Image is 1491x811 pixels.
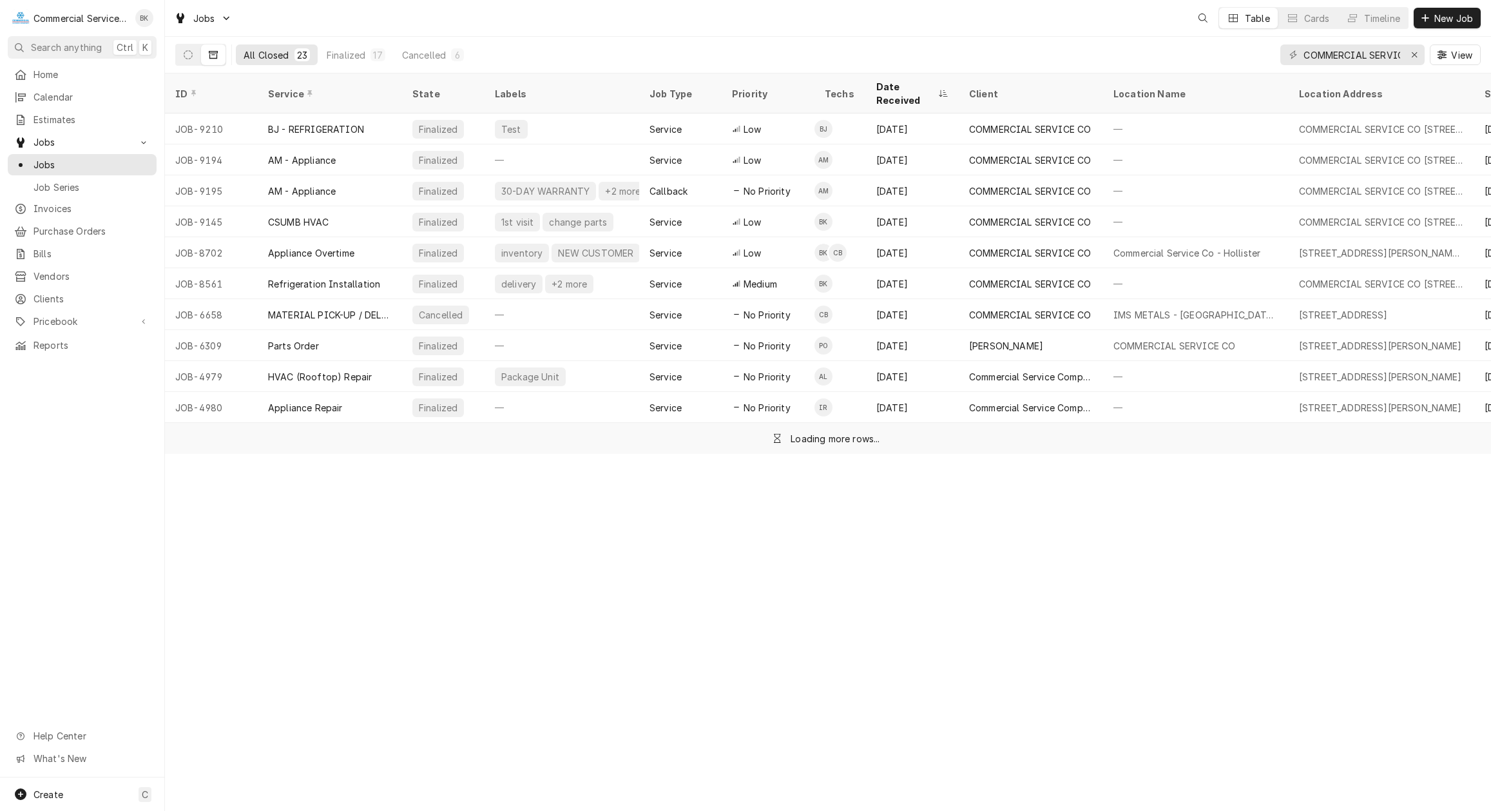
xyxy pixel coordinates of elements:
[8,198,157,219] a: Invoices
[418,153,459,167] div: Finalized
[268,401,343,415] div: Appliance Repair
[866,237,959,268] div: [DATE]
[814,275,832,293] div: Brian Key's Avatar
[8,243,157,264] a: Bills
[165,175,258,206] div: JOB-9195
[8,748,157,769] a: Go to What's New
[814,213,832,231] div: BK
[866,299,959,330] div: [DATE]
[1113,246,1260,260] div: Commercial Service Co - Hollister
[969,184,1091,198] div: COMMERCIAL SERVICE CO
[866,330,959,361] div: [DATE]
[34,338,150,352] span: Reports
[412,87,474,101] div: State
[825,87,856,101] div: Techs
[1113,87,1276,101] div: Location Name
[485,144,639,175] div: —
[165,299,258,330] div: JOB-6658
[327,48,365,62] div: Finalized
[1245,12,1270,25] div: Table
[744,184,791,198] span: No Priority
[34,729,149,743] span: Help Center
[829,244,847,262] div: CB
[744,339,791,353] span: No Priority
[1299,215,1464,229] div: COMMERCIAL SERVICE CO [STREET_ADDRESS][PERSON_NAME]
[1103,206,1289,237] div: —
[142,41,148,54] span: K
[165,113,258,144] div: JOB-9210
[8,266,157,287] a: Vendors
[8,109,157,130] a: Estimates
[649,246,682,260] div: Service
[34,269,150,283] span: Vendors
[829,244,847,262] div: Carson Bourdet's Avatar
[169,8,237,29] a: Go to Jobs
[1404,44,1425,65] button: Erase input
[744,401,791,415] span: No Priority
[649,308,682,322] div: Service
[1299,246,1464,260] div: [STREET_ADDRESS][PERSON_NAME][PERSON_NAME]
[866,206,959,237] div: [DATE]
[268,215,329,229] div: CSUMB HVAC
[814,151,832,169] div: Audie Murphy's Avatar
[165,330,258,361] div: JOB-6309
[165,392,258,423] div: JOB-4980
[165,237,258,268] div: JOB-8702
[1299,401,1462,415] div: [STREET_ADDRESS][PERSON_NAME]
[1103,361,1289,392] div: —
[500,122,523,136] div: Test
[1299,339,1462,353] div: [STREET_ADDRESS][PERSON_NAME]
[193,12,215,25] span: Jobs
[34,113,150,126] span: Estimates
[165,268,258,299] div: JOB-8561
[135,9,153,27] div: Brian Key's Avatar
[244,48,289,62] div: All Closed
[814,244,832,262] div: BK
[165,206,258,237] div: JOB-9145
[814,367,832,386] div: Adam Lucero's Avatar
[866,268,959,299] div: [DATE]
[814,120,832,138] div: Brandon Johnson's Avatar
[744,215,761,229] span: Low
[165,361,258,392] div: JOB-4979
[117,41,133,54] span: Ctrl
[649,339,682,353] div: Service
[1304,12,1330,25] div: Cards
[1103,175,1289,206] div: —
[418,122,459,136] div: Finalized
[418,246,459,260] div: Finalized
[744,370,791,384] span: No Priority
[969,339,1043,353] div: [PERSON_NAME]
[12,9,30,27] div: C
[649,87,711,101] div: Job Type
[268,87,389,101] div: Service
[8,64,157,85] a: Home
[8,132,157,153] a: Go to Jobs
[550,277,588,291] div: +2 more
[1364,12,1400,25] div: Timeline
[8,311,157,332] a: Go to Pricebook
[12,9,30,27] div: Commercial Service Co.'s Avatar
[500,277,537,291] div: delivery
[649,184,688,198] div: Callback
[135,9,153,27] div: BK
[418,184,459,198] div: Finalized
[418,308,464,322] div: Cancelled
[604,184,642,198] div: +2 more
[1299,277,1464,291] div: COMMERCIAL SERVICE CO [STREET_ADDRESS][PERSON_NAME]
[175,87,245,101] div: ID
[866,361,959,392] div: [DATE]
[418,277,459,291] div: Finalized
[34,68,150,81] span: Home
[1448,48,1475,62] span: View
[485,299,639,330] div: —
[8,220,157,242] a: Purchase Orders
[268,339,319,353] div: Parts Order
[814,398,832,416] div: Isai Ramirez's Avatar
[8,154,157,175] a: Jobs
[1193,8,1213,28] button: Open search
[791,432,880,445] div: Loading more rows...
[1113,308,1278,322] div: IMS METALS - [GEOGRAPHIC_DATA][PERSON_NAME]
[1303,44,1400,65] input: Keyword search
[34,752,149,765] span: What's New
